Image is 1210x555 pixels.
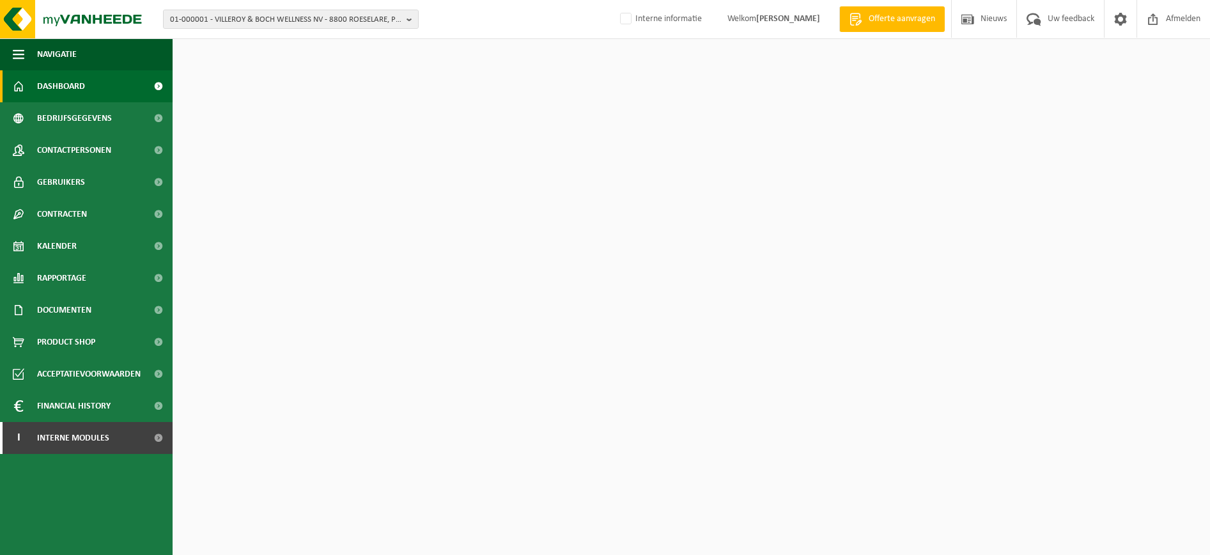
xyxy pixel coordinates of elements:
[37,198,87,230] span: Contracten
[756,14,820,24] strong: [PERSON_NAME]
[37,230,77,262] span: Kalender
[617,10,702,29] label: Interne informatie
[37,358,141,390] span: Acceptatievoorwaarden
[37,70,85,102] span: Dashboard
[37,166,85,198] span: Gebruikers
[37,294,91,326] span: Documenten
[37,134,111,166] span: Contactpersonen
[170,10,401,29] span: 01-000001 - VILLEROY & BOCH WELLNESS NV - 8800 ROESELARE, POPULIERSTRAAT 1
[37,326,95,358] span: Product Shop
[13,422,24,454] span: I
[37,38,77,70] span: Navigatie
[37,102,112,134] span: Bedrijfsgegevens
[37,422,109,454] span: Interne modules
[37,390,111,422] span: Financial History
[163,10,419,29] button: 01-000001 - VILLEROY & BOCH WELLNESS NV - 8800 ROESELARE, POPULIERSTRAAT 1
[865,13,938,26] span: Offerte aanvragen
[37,262,86,294] span: Rapportage
[839,6,945,32] a: Offerte aanvragen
